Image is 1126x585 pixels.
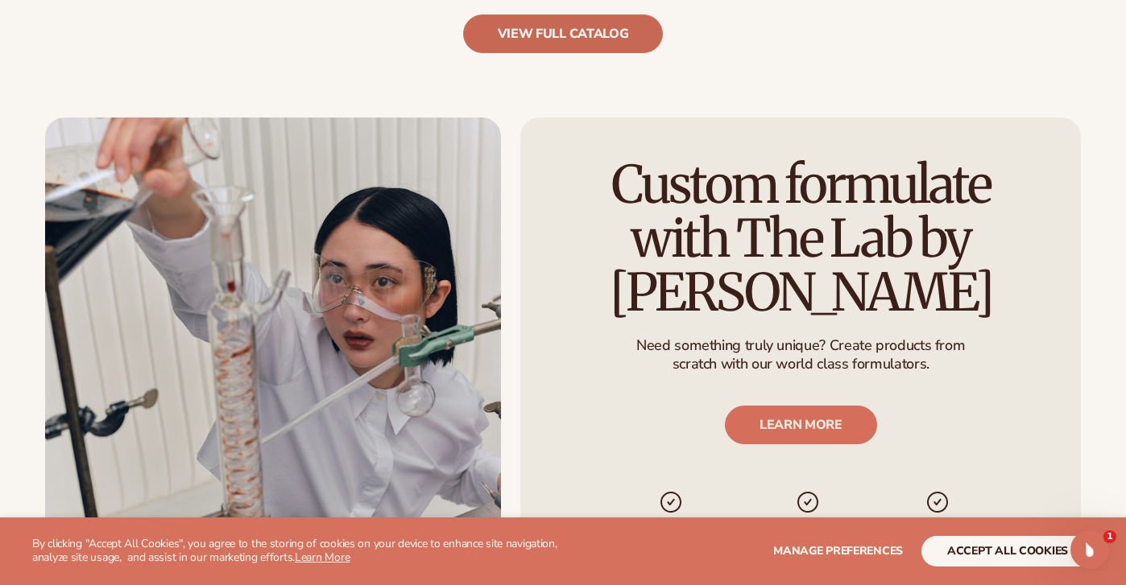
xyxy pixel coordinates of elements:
a: view full catalog [463,14,664,53]
p: By clicking "Accept All Cookies", you agree to the storing of cookies on your device to enhance s... [32,538,573,565]
a: Learn More [295,550,350,565]
a: LEARN MORE [724,406,876,445]
img: checkmark_svg [924,490,950,516]
p: scratch with our world class formulators. [636,356,965,374]
img: checkmark_svg [658,490,684,516]
iframe: Intercom live chat [1070,530,1109,569]
h2: Custom formulate with The Lab by [PERSON_NAME] [565,158,1036,320]
button: accept all cookies [921,536,1094,566]
button: Manage preferences [773,536,903,566]
span: Manage preferences [773,543,903,558]
img: checkmark_svg [794,490,820,516]
p: Need something truly unique? Create products from [636,336,965,355]
span: 1 [1103,530,1116,543]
